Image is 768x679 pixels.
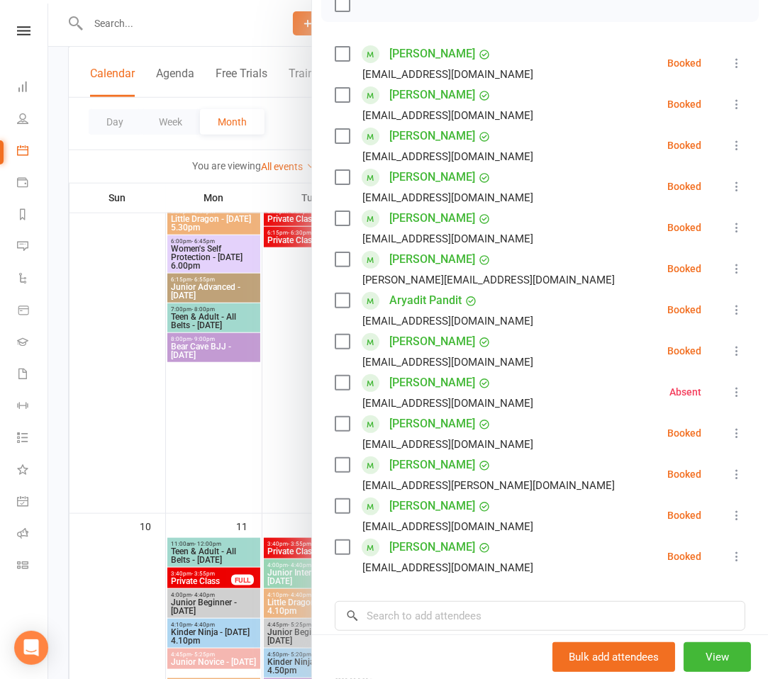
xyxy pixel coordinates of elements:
a: [PERSON_NAME] [389,495,475,517]
div: Booked [667,346,701,356]
div: Booked [667,181,701,191]
div: [EMAIL_ADDRESS][DOMAIN_NAME] [362,189,533,207]
div: [EMAIL_ADDRESS][DOMAIN_NAME] [362,517,533,536]
div: Open Intercom Messenger [14,631,48,665]
a: Product Sales [17,296,49,327]
a: [PERSON_NAME] [389,125,475,147]
div: Booked [667,264,701,274]
a: [PERSON_NAME] [389,454,475,476]
div: Booked [667,510,701,520]
a: [PERSON_NAME] [389,330,475,353]
div: [EMAIL_ADDRESS][DOMAIN_NAME] [362,435,533,454]
div: [EMAIL_ADDRESS][DOMAIN_NAME] [362,353,533,371]
div: Booked [667,223,701,232]
a: [PERSON_NAME] [389,248,475,271]
div: [EMAIL_ADDRESS][DOMAIN_NAME] [362,65,533,84]
a: Aryadit Pandit [389,289,462,312]
a: What's New [17,455,49,487]
a: [PERSON_NAME] [389,84,475,106]
a: [PERSON_NAME] [389,371,475,394]
div: Booked [667,551,701,561]
a: Calendar [17,136,49,168]
div: Booked [667,140,701,150]
div: Booked [667,428,701,438]
a: Reports [17,200,49,232]
div: [EMAIL_ADDRESS][DOMAIN_NAME] [362,147,533,166]
a: [PERSON_NAME] [389,43,475,65]
div: Booked [667,469,701,479]
a: Dashboard [17,72,49,104]
button: Bulk add attendees [552,642,675,672]
div: [EMAIL_ADDRESS][DOMAIN_NAME] [362,106,533,125]
a: [PERSON_NAME] [389,413,475,435]
div: [EMAIL_ADDRESS][DOMAIN_NAME] [362,312,533,330]
button: View [684,642,751,672]
div: [PERSON_NAME][EMAIL_ADDRESS][DOMAIN_NAME] [362,271,615,289]
div: Absent [669,387,701,397]
a: Class kiosk mode [17,551,49,583]
a: [PERSON_NAME] [389,166,475,189]
a: Roll call kiosk mode [17,519,49,551]
div: Booked [667,58,701,68]
a: Payments [17,168,49,200]
input: Search to add attendees [335,601,745,631]
a: People [17,104,49,136]
a: [PERSON_NAME] [389,536,475,559]
div: Booked [667,305,701,315]
div: Booked [667,99,701,109]
div: [EMAIL_ADDRESS][PERSON_NAME][DOMAIN_NAME] [362,476,615,495]
div: [EMAIL_ADDRESS][DOMAIN_NAME] [362,559,533,577]
div: [EMAIL_ADDRESS][DOMAIN_NAME] [362,394,533,413]
a: General attendance kiosk mode [17,487,49,519]
div: [EMAIL_ADDRESS][DOMAIN_NAME] [362,230,533,248]
a: [PERSON_NAME] [389,207,475,230]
